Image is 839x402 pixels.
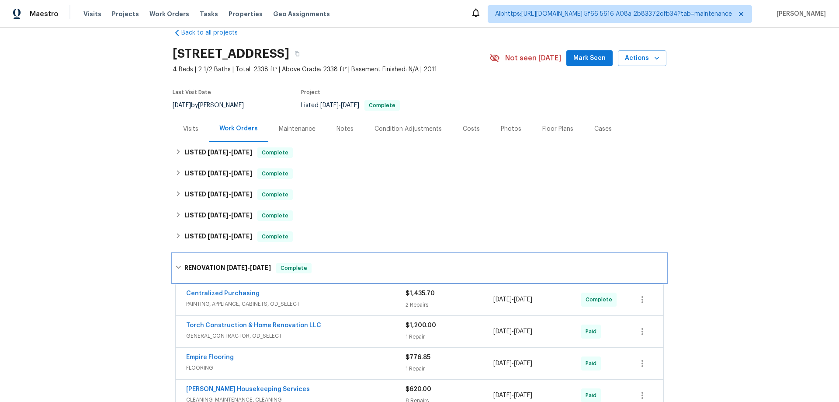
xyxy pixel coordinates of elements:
[277,264,311,273] span: Complete
[514,392,532,399] span: [DATE]
[208,149,252,155] span: -
[279,125,315,133] div: Maintenance
[208,170,252,176] span: -
[505,54,561,63] span: Not seen [DATE]
[406,364,493,373] div: 1 Repair
[208,170,229,176] span: [DATE]
[406,301,493,309] div: 2 Repairs
[226,265,247,271] span: [DATE]
[406,322,436,329] span: $1,200.00
[258,211,292,220] span: Complete
[231,191,252,197] span: [DATE]
[493,329,512,335] span: [DATE]
[186,300,406,308] span: PAINTING, APPLIANCE, CABINETS, OD_SELECT
[231,170,252,176] span: [DATE]
[365,103,399,108] span: Complete
[184,231,252,242] h6: LISTED
[514,329,532,335] span: [DATE]
[184,189,252,200] h6: LISTED
[773,10,826,18] span: [PERSON_NAME]
[463,125,480,133] div: Costs
[289,46,305,62] button: Copy Address
[406,386,431,392] span: $620.00
[226,265,271,271] span: -
[514,360,532,367] span: [DATE]
[208,233,252,239] span: -
[173,184,666,205] div: LISTED [DATE]-[DATE]Complete
[186,386,310,392] a: [PERSON_NAME] Housekeeping Services
[618,50,666,66] button: Actions
[250,265,271,271] span: [DATE]
[336,125,354,133] div: Notes
[184,263,271,273] h6: RENOVATION
[173,49,289,58] h2: [STREET_ADDRESS]
[625,53,659,64] span: Actions
[493,359,532,368] span: -
[258,232,292,241] span: Complete
[493,297,512,303] span: [DATE]
[258,148,292,157] span: Complete
[149,10,189,18] span: Work Orders
[186,332,406,340] span: GENERAL_CONTRACTOR, OD_SELECT
[374,125,442,133] div: Condition Adjustments
[493,327,532,336] span: -
[200,11,218,17] span: Tasks
[586,295,616,304] span: Complete
[208,191,252,197] span: -
[586,359,600,368] span: Paid
[208,191,229,197] span: [DATE]
[301,102,400,108] span: Listed
[493,392,512,399] span: [DATE]
[184,210,252,221] h6: LISTED
[495,10,732,18] span: Albhttps:[URL][DOMAIN_NAME] 5f66 5616 A08a 2b83372cfb34?tab=maintenance
[586,327,600,336] span: Paid
[219,124,258,133] div: Work Orders
[586,391,600,400] span: Paid
[186,290,260,297] a: Centralized Purchasing
[173,254,666,282] div: RENOVATION [DATE]-[DATE]Complete
[186,364,406,372] span: FLOORING
[112,10,139,18] span: Projects
[173,163,666,184] div: LISTED [DATE]-[DATE]Complete
[231,149,252,155] span: [DATE]
[501,125,521,133] div: Photos
[208,212,229,218] span: [DATE]
[208,212,252,218] span: -
[30,10,59,18] span: Maestro
[566,50,613,66] button: Mark Seen
[493,391,532,400] span: -
[83,10,101,18] span: Visits
[184,147,252,158] h6: LISTED
[173,28,257,37] a: Back to all projects
[258,169,292,178] span: Complete
[173,102,191,108] span: [DATE]
[573,53,606,64] span: Mark Seen
[173,205,666,226] div: LISTED [DATE]-[DATE]Complete
[173,100,254,111] div: by [PERSON_NAME]
[231,212,252,218] span: [DATE]
[231,233,252,239] span: [DATE]
[594,125,612,133] div: Cases
[406,332,493,341] div: 1 Repair
[493,360,512,367] span: [DATE]
[173,90,211,95] span: Last Visit Date
[258,190,292,199] span: Complete
[273,10,330,18] span: Geo Assignments
[341,102,359,108] span: [DATE]
[208,233,229,239] span: [DATE]
[320,102,359,108] span: -
[514,297,532,303] span: [DATE]
[406,354,430,360] span: $776.85
[183,125,198,133] div: Visits
[301,90,320,95] span: Project
[542,125,573,133] div: Floor Plans
[186,322,321,329] a: Torch Construction & Home Renovation LLC
[320,102,339,108] span: [DATE]
[186,354,234,360] a: Empire Flooring
[184,168,252,179] h6: LISTED
[173,65,489,74] span: 4 Beds | 2 1/2 Baths | Total: 2338 ft² | Above Grade: 2338 ft² | Basement Finished: N/A | 2011
[208,149,229,155] span: [DATE]
[229,10,263,18] span: Properties
[173,142,666,163] div: LISTED [DATE]-[DATE]Complete
[493,295,532,304] span: -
